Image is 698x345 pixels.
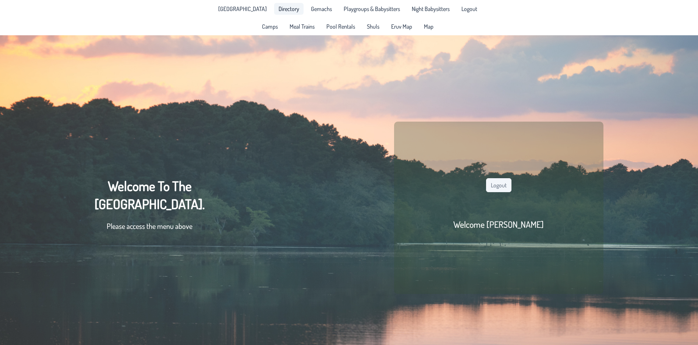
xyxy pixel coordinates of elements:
span: Map [424,24,433,29]
a: Pool Rentals [322,21,359,32]
a: Gemachs [307,3,336,15]
span: Night Babysitters [412,6,450,12]
p: Please access the menu above [95,220,205,231]
h2: Welcome [PERSON_NAME] [453,219,544,230]
a: Camps [258,21,282,32]
div: Welcome To The [GEOGRAPHIC_DATA]. [95,177,205,239]
span: Directory [279,6,299,12]
li: Pine Lake Park [214,3,271,15]
li: Logout [457,3,482,15]
button: Logout [486,178,511,192]
a: Eruv Map [387,21,417,32]
span: Eruv Map [391,24,412,29]
a: Meal Trains [285,21,319,32]
a: Map [419,21,438,32]
span: Logout [461,6,477,12]
span: Playgroups & Babysitters [344,6,400,12]
span: Gemachs [311,6,332,12]
a: [GEOGRAPHIC_DATA] [214,3,271,15]
span: Shuls [367,24,379,29]
span: Pool Rentals [326,24,355,29]
a: Directory [274,3,304,15]
a: Night Babysitters [407,3,454,15]
span: Meal Trains [290,24,315,29]
a: Playgroups & Babysitters [339,3,404,15]
span: [GEOGRAPHIC_DATA] [218,6,267,12]
a: Shuls [362,21,384,32]
span: Camps [262,24,278,29]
